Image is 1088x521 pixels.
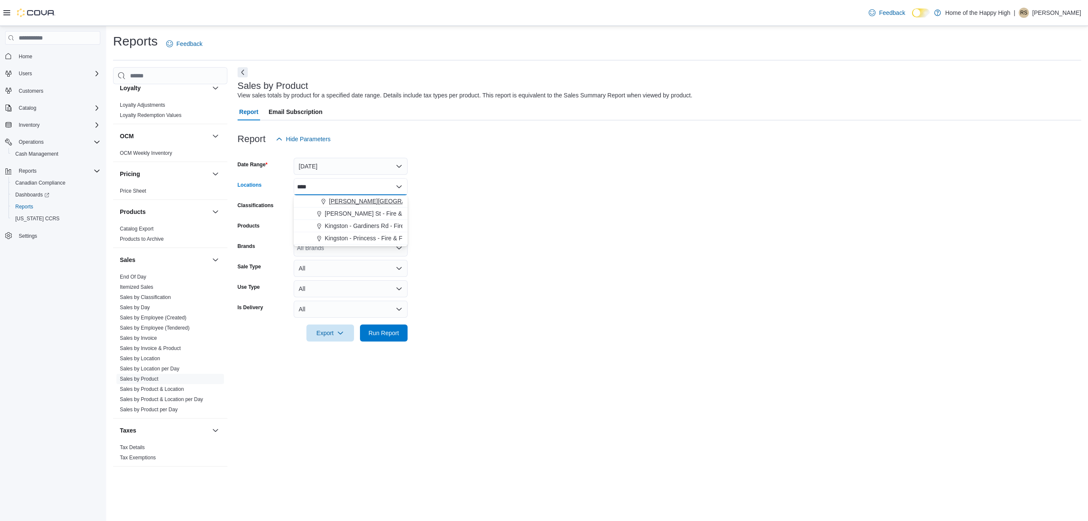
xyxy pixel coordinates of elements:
[15,68,100,79] span: Users
[210,425,221,436] button: Taxes
[12,149,100,159] span: Cash Management
[272,131,334,148] button: Hide Parameters
[19,88,43,94] span: Customers
[120,84,209,92] button: Loyalty
[120,284,153,290] a: Itemized Sales
[15,179,65,186] span: Canadian Compliance
[210,131,221,141] button: OCM
[12,190,53,200] a: Dashboards
[19,139,44,145] span: Operations
[15,51,36,62] a: Home
[120,236,164,242] span: Products to Archive
[238,284,260,290] label: Use Type
[269,103,323,120] span: Email Subscription
[120,455,156,461] a: Tax Exemptions
[120,112,181,118] a: Loyalty Redemption Values
[113,224,227,248] div: Products
[120,376,159,382] span: Sales by Product
[2,85,104,97] button: Customers
[294,208,408,220] button: [PERSON_NAME] St - Fire & Flower
[2,119,104,131] button: Inventory
[120,355,160,362] span: Sales by Location
[120,335,157,341] a: Sales by Invoice
[176,40,202,48] span: Feedback
[120,386,184,392] a: Sales by Product & Location
[210,255,221,265] button: Sales
[15,151,58,157] span: Cash Management
[15,103,100,113] span: Catalog
[113,272,227,418] div: Sales
[15,231,100,241] span: Settings
[19,105,36,111] span: Catalog
[15,120,43,130] button: Inventory
[120,170,140,178] h3: Pricing
[19,122,40,128] span: Inventory
[113,186,227,199] div: Pricing
[238,304,263,311] label: Is Delivery
[19,168,37,174] span: Reports
[294,280,408,297] button: All
[120,294,171,300] a: Sales by Classification
[120,426,136,435] h3: Taxes
[312,325,349,342] span: Export
[2,230,104,242] button: Settings
[120,226,153,232] a: Catalog Export
[8,148,104,160] button: Cash Management
[120,315,187,321] a: Sales by Employee (Created)
[1032,8,1081,18] p: [PERSON_NAME]
[120,102,165,108] span: Loyalty Adjustments
[120,273,146,280] span: End Of Day
[120,325,190,331] span: Sales by Employee (Tendered)
[113,33,158,50] h1: Reports
[12,202,37,212] a: Reports
[120,256,136,264] h3: Sales
[120,356,160,362] a: Sales by Location
[15,137,100,147] span: Operations
[294,158,408,175] button: [DATE]
[163,35,206,52] a: Feedback
[120,314,187,321] span: Sales by Employee (Created)
[294,232,408,245] button: Kingston - Princess - Fire & Flower
[120,150,172,156] a: OCM Weekly Inventory
[238,134,266,144] h3: Report
[113,148,227,162] div: OCM
[120,396,203,403] span: Sales by Product & Location per Day
[294,260,408,277] button: All
[912,9,930,17] input: Dark Mode
[8,201,104,213] button: Reports
[12,178,69,188] a: Canadian Compliance
[113,100,227,124] div: Loyalty
[286,135,331,143] span: Hide Parameters
[120,304,150,311] span: Sales by Day
[238,182,262,188] label: Locations
[120,208,209,216] button: Products
[120,170,209,178] button: Pricing
[12,178,100,188] span: Canadian Compliance
[17,9,55,17] img: Cova
[15,86,47,96] a: Customers
[294,195,408,208] button: [PERSON_NAME][GEOGRAPHIC_DATA] - Fire & Flower
[120,454,156,461] span: Tax Exemptions
[15,85,100,96] span: Customers
[19,70,32,77] span: Users
[15,191,49,198] span: Dashboards
[120,376,159,382] a: Sales by Product
[2,136,104,148] button: Operations
[120,426,209,435] button: Taxes
[238,202,274,209] label: Classifications
[120,406,178,413] span: Sales by Product per Day
[325,209,422,218] span: [PERSON_NAME] St - Fire & Flower
[120,444,145,451] span: Tax Details
[12,149,62,159] a: Cash Management
[865,4,908,21] a: Feedback
[15,51,100,61] span: Home
[120,444,145,450] a: Tax Details
[120,396,203,402] a: Sales by Product & Location per Day
[396,245,402,251] button: Open list of options
[120,305,150,310] a: Sales by Day
[15,215,59,222] span: [US_STATE] CCRS
[120,407,178,413] a: Sales by Product per Day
